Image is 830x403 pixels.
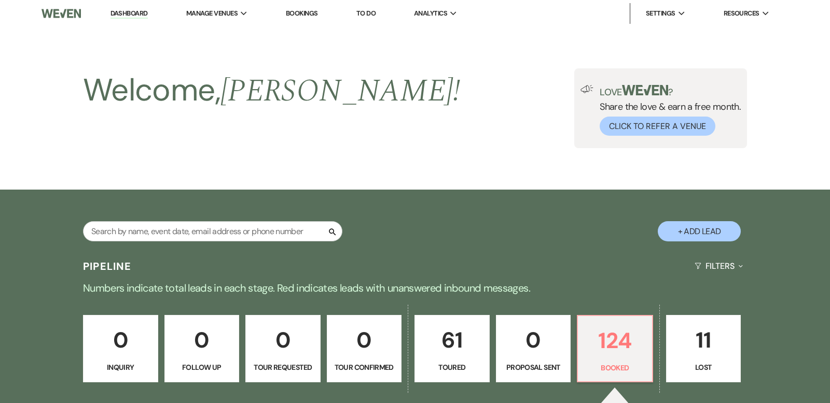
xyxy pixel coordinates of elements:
[164,315,240,382] a: 0Follow Up
[245,315,321,382] a: 0Tour Requested
[414,8,447,19] span: Analytics
[673,323,735,357] p: 11
[414,315,490,382] a: 61Toured
[421,362,483,373] p: Toured
[334,362,395,373] p: Tour Confirmed
[690,252,747,280] button: Filters
[577,315,653,382] a: 124Booked
[584,362,646,373] p: Booked
[666,315,741,382] a: 11Lost
[327,315,402,382] a: 0Tour Confirmed
[90,323,151,357] p: 0
[252,362,314,373] p: Tour Requested
[421,323,483,357] p: 61
[658,221,741,241] button: + Add Lead
[171,323,233,357] p: 0
[600,85,741,97] p: Love ?
[41,3,81,24] img: Weven Logo
[503,362,564,373] p: Proposal Sent
[252,323,314,357] p: 0
[286,9,318,18] a: Bookings
[171,362,233,373] p: Follow Up
[593,85,741,136] div: Share the love & earn a free month.
[90,362,151,373] p: Inquiry
[584,323,646,358] p: 124
[83,221,342,241] input: Search by name, event date, email address or phone number
[110,9,148,19] a: Dashboard
[83,68,460,113] h2: Welcome,
[622,85,668,95] img: weven-logo-green.svg
[220,67,460,115] span: [PERSON_NAME] !
[503,323,564,357] p: 0
[580,85,593,93] img: loud-speaker-illustration.svg
[83,315,158,382] a: 0Inquiry
[83,259,132,274] h3: Pipeline
[496,315,571,382] a: 0Proposal Sent
[356,9,376,18] a: To Do
[334,323,395,357] p: 0
[600,117,715,136] button: Click to Refer a Venue
[186,8,238,19] span: Manage Venues
[724,8,759,19] span: Resources
[673,362,735,373] p: Lost
[646,8,675,19] span: Settings
[41,280,789,296] p: Numbers indicate total leads in each stage. Red indicates leads with unanswered inbound messages.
